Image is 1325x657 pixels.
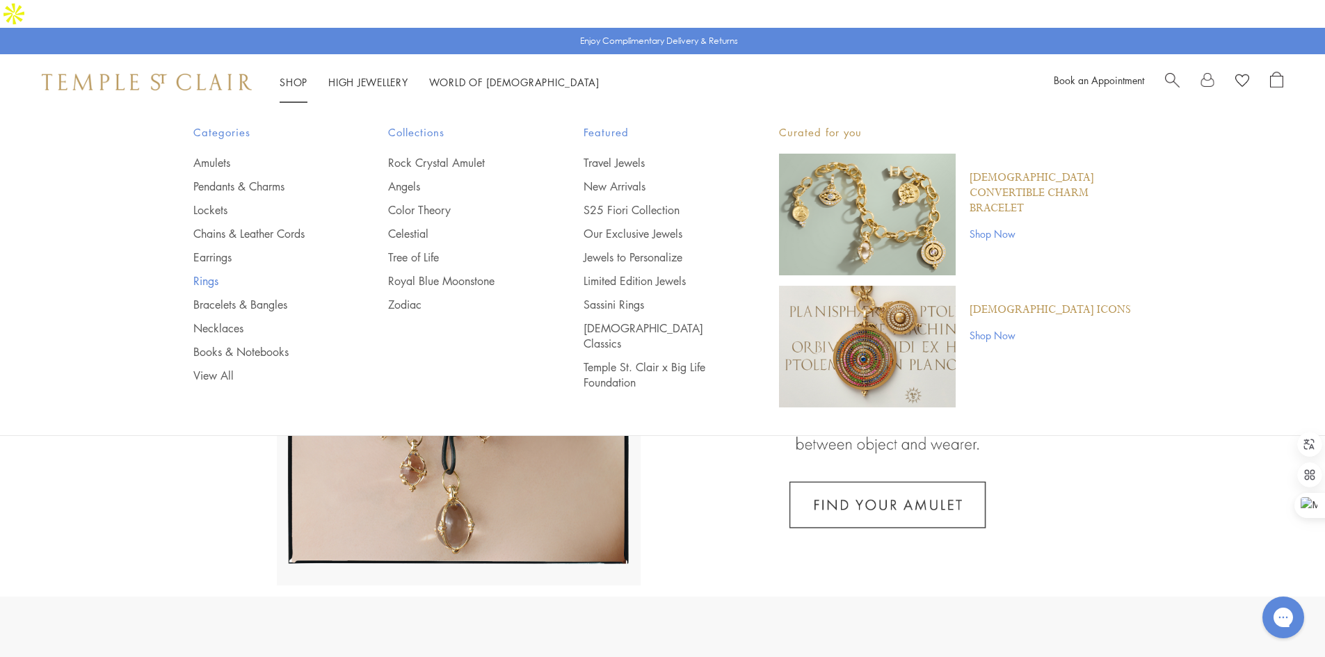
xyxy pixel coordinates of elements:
[328,75,408,89] a: High JewelleryHigh Jewellery
[42,74,252,90] img: Temple St. Clair
[1054,73,1144,87] a: Book an Appointment
[584,321,723,351] a: [DEMOGRAPHIC_DATA] Classics
[193,321,333,336] a: Necklaces
[193,179,333,194] a: Pendants & Charms
[584,250,723,265] a: Jewels to Personalize
[193,124,333,141] span: Categories
[193,202,333,218] a: Lockets
[280,74,600,91] nav: Main navigation
[388,202,528,218] a: Color Theory
[388,273,528,289] a: Royal Blue Moonstone
[193,273,333,289] a: Rings
[584,226,723,241] a: Our Exclusive Jewels
[388,179,528,194] a: Angels
[584,359,723,390] a: Temple St. Clair x Big Life Foundation
[584,155,723,170] a: Travel Jewels
[580,34,738,48] p: Enjoy Complimentary Delivery & Returns
[388,297,528,312] a: Zodiac
[429,75,600,89] a: World of [DEMOGRAPHIC_DATA]World of [DEMOGRAPHIC_DATA]
[1255,592,1311,643] iframe: Gorgias live chat messenger
[193,250,333,265] a: Earrings
[584,273,723,289] a: Limited Edition Jewels
[193,368,333,383] a: View All
[970,327,1131,343] a: Shop Now
[970,170,1132,216] a: [DEMOGRAPHIC_DATA] Convertible Charm Bracelet
[193,226,333,241] a: Chains & Leather Cords
[388,250,528,265] a: Tree of Life
[388,226,528,241] a: Celestial
[388,155,528,170] a: Rock Crystal Amulet
[280,75,307,89] a: ShopShop
[1270,72,1283,92] a: Open Shopping Bag
[584,297,723,312] a: Sassini Rings
[1235,72,1249,92] a: View Wishlist
[584,124,723,141] span: Featured
[193,155,333,170] a: Amulets
[388,124,528,141] span: Collections
[970,226,1132,241] a: Shop Now
[584,202,723,218] a: S25 Fiori Collection
[193,297,333,312] a: Bracelets & Bangles
[584,179,723,194] a: New Arrivals
[779,124,1132,141] p: Curated for you
[1165,72,1180,92] a: Search
[193,344,333,359] a: Books & Notebooks
[970,302,1131,318] a: [DEMOGRAPHIC_DATA] Icons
